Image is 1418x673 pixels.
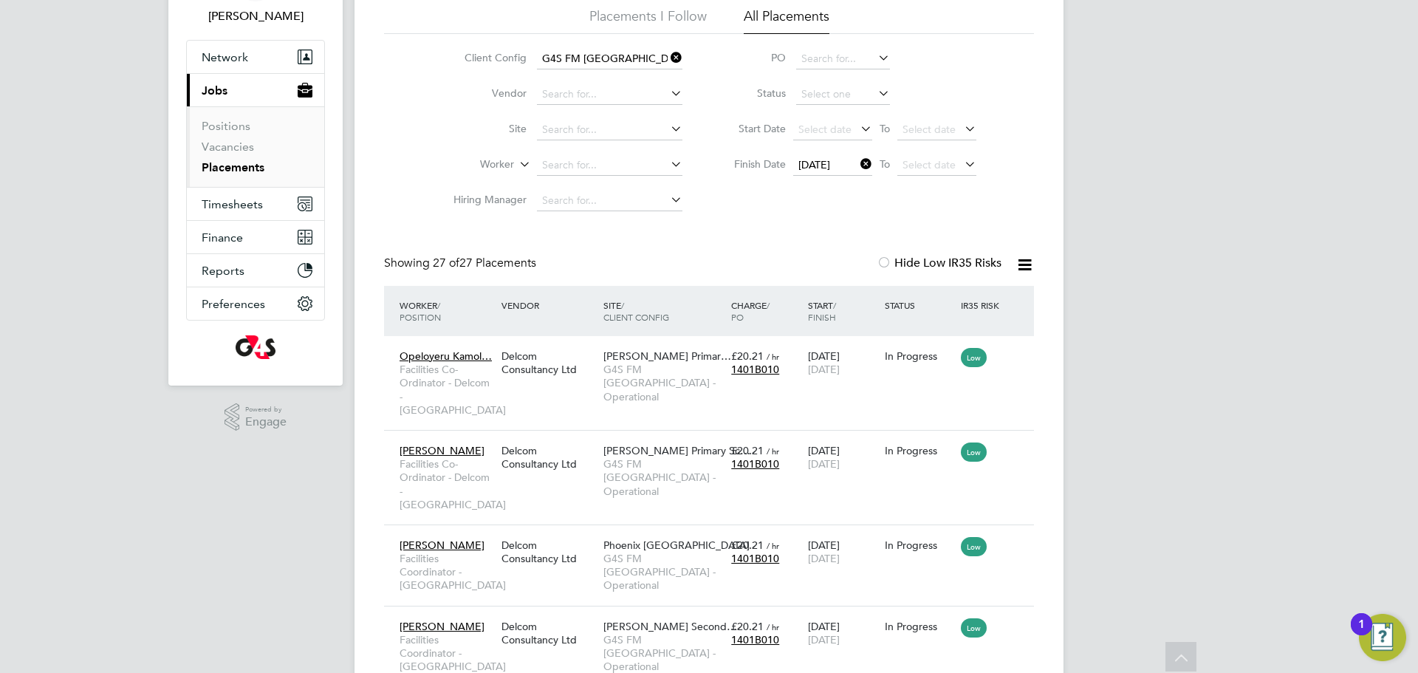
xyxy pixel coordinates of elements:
label: PO [719,51,786,64]
input: Search for... [537,120,682,140]
li: All Placements [744,7,829,34]
div: Status [881,292,958,318]
label: Hiring Manager [442,193,527,206]
span: 1401B010 [731,552,779,565]
span: G4S FM [GEOGRAPHIC_DATA] - Operational [603,363,724,403]
span: [DATE] [808,363,840,376]
span: / hr [767,445,779,457]
label: Site [442,122,527,135]
span: Phoenix [GEOGRAPHIC_DATA] [603,539,750,552]
span: G4S FM [GEOGRAPHIC_DATA] - Operational [603,457,724,498]
a: [PERSON_NAME]Facilities Coordinator - [GEOGRAPHIC_DATA]Delcom Consultancy Ltd[PERSON_NAME] Second... [396,612,1034,624]
span: [DATE] [798,158,830,171]
div: Charge [727,292,804,330]
div: Site [600,292,727,330]
span: / hr [767,540,779,551]
span: Jobs [202,83,227,98]
label: Worker [429,157,514,172]
span: Powered by [245,403,287,416]
span: Lilingxi Chen [186,7,325,25]
div: In Progress [885,620,954,633]
button: Finance [187,221,324,253]
span: / PO [731,299,770,323]
div: Delcom Consultancy Ltd [498,437,600,478]
a: [PERSON_NAME]Facilities Coordinator - [GEOGRAPHIC_DATA]Delcom Consultancy LtdPhoenix [GEOGRAPHIC_... [396,530,1034,543]
button: Timesheets [187,188,324,220]
button: Open Resource Center, 1 new notification [1359,614,1406,661]
a: Powered byEngage [225,403,287,431]
a: Opeloyeru Kamol…Facilities Co-Ordinator - Delcom - [GEOGRAPHIC_DATA]Delcom Consultancy Ltd[PERSON... [396,341,1034,354]
a: Vacancies [202,140,254,154]
div: [DATE] [804,612,881,654]
label: Hide Low IR35 Risks [877,256,1001,270]
input: Select one [796,84,890,105]
label: Client Config [442,51,527,64]
span: £20.21 [731,444,764,457]
a: [PERSON_NAME]Facilities Co-Ordinator - Delcom - [GEOGRAPHIC_DATA]Delcom Consultancy Ltd[PERSON_NA... [396,436,1034,448]
label: Start Date [719,122,786,135]
span: [PERSON_NAME] [400,620,484,633]
input: Search for... [537,191,682,211]
span: / hr [767,621,779,632]
input: Search for... [537,155,682,176]
div: Delcom Consultancy Ltd [498,612,600,654]
span: Low [961,348,987,367]
div: [DATE] [804,437,881,478]
div: In Progress [885,444,954,457]
span: Facilities Co-Ordinator - Delcom - [GEOGRAPHIC_DATA] [400,457,494,511]
div: Worker [396,292,498,330]
span: Select date [798,123,852,136]
span: G4S FM [GEOGRAPHIC_DATA] - Operational [603,552,724,592]
span: Engage [245,416,287,428]
span: 1401B010 [731,457,779,471]
input: Search for... [537,49,682,69]
span: Network [202,50,248,64]
div: In Progress [885,349,954,363]
span: 27 Placements [433,256,536,270]
span: / Position [400,299,441,323]
span: £20.21 [731,349,764,363]
span: [DATE] [808,552,840,565]
span: £20.21 [731,539,764,552]
a: Positions [202,119,250,133]
div: [DATE] [804,531,881,573]
span: 27 of [433,256,459,270]
div: 1 [1358,624,1365,643]
div: [DATE] [804,342,881,383]
div: IR35 Risk [957,292,1008,318]
div: In Progress [885,539,954,552]
span: [PERSON_NAME] Primary Sc… [603,444,750,457]
span: / Finish [808,299,836,323]
button: Reports [187,254,324,287]
span: 1401B010 [731,633,779,646]
span: Low [961,537,987,556]
a: Placements [202,160,264,174]
span: [DATE] [808,633,840,646]
li: Placements I Follow [589,7,707,34]
button: Network [187,41,324,73]
div: Showing [384,256,539,271]
div: Delcom Consultancy Ltd [498,531,600,573]
span: Facilities Coordinator - [GEOGRAPHIC_DATA] [400,552,494,592]
span: £20.21 [731,620,764,633]
div: Delcom Consultancy Ltd [498,342,600,383]
button: Preferences [187,287,324,320]
span: Finance [202,230,243,245]
span: Timesheets [202,197,263,211]
span: / Client Config [603,299,669,323]
span: [PERSON_NAME] [400,444,484,457]
span: [PERSON_NAME] Primar… [603,349,731,363]
div: Start [804,292,881,330]
input: Search for... [537,84,682,105]
input: Search for... [796,49,890,69]
span: Opeloyeru Kamol… [400,349,492,363]
span: Preferences [202,297,265,311]
span: Facilities Co-Ordinator - Delcom - [GEOGRAPHIC_DATA] [400,363,494,417]
a: Go to home page [186,335,325,359]
label: Status [719,86,786,100]
span: To [875,119,894,138]
span: Low [961,618,987,638]
span: 1401B010 [731,363,779,376]
span: / hr [767,351,779,362]
span: Reports [202,264,244,278]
